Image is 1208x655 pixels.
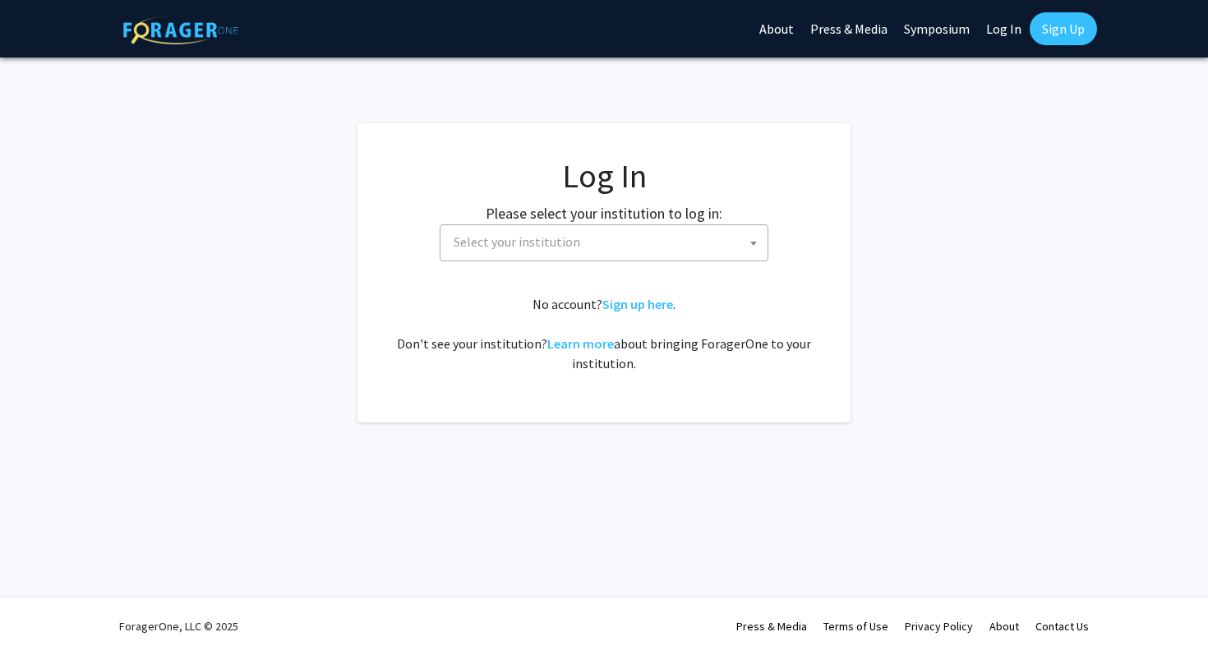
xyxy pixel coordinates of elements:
[989,619,1019,634] a: About
[486,202,722,224] label: Please select your institution to log in:
[547,335,614,352] a: Learn more about bringing ForagerOne to your institution
[1030,12,1097,45] a: Sign Up
[1138,581,1196,643] iframe: Chat
[447,225,768,259] span: Select your institution
[736,619,807,634] a: Press & Media
[823,619,888,634] a: Terms of Use
[905,619,973,634] a: Privacy Policy
[123,16,238,44] img: ForagerOne Logo
[602,296,673,312] a: Sign up here
[119,597,238,655] div: ForagerOne, LLC © 2025
[440,224,768,261] span: Select your institution
[390,156,818,196] h1: Log In
[1035,619,1089,634] a: Contact Us
[390,294,818,373] div: No account? . Don't see your institution? about bringing ForagerOne to your institution.
[454,233,580,250] span: Select your institution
